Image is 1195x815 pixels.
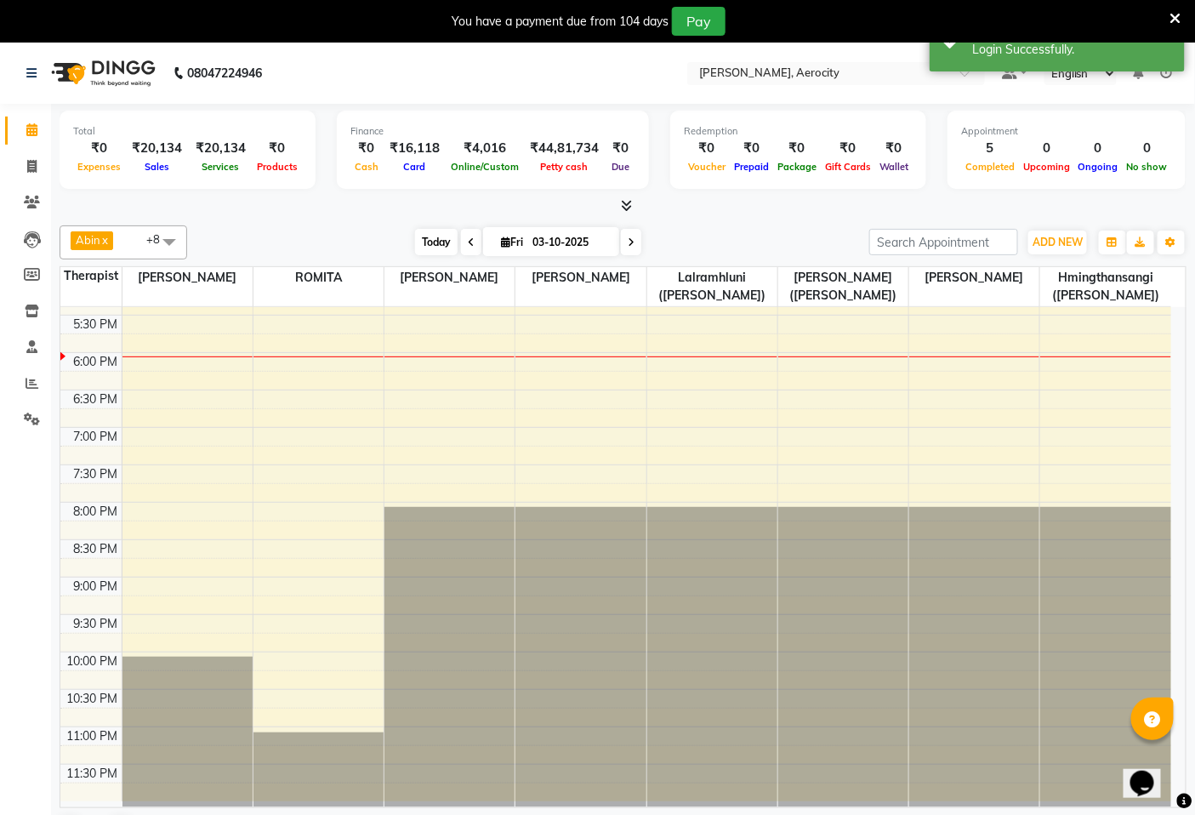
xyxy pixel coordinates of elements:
[100,233,108,247] a: x
[606,139,635,158] div: ₹0
[684,139,730,158] div: ₹0
[64,653,122,670] div: 10:00 PM
[73,139,125,158] div: ₹0
[384,267,515,288] span: [PERSON_NAME]
[71,540,122,558] div: 8:30 PM
[71,428,122,446] div: 7:00 PM
[1019,161,1074,173] span: Upcoming
[1123,139,1172,158] div: 0
[1019,139,1074,158] div: 0
[684,124,913,139] div: Redemption
[64,690,122,708] div: 10:30 PM
[350,124,635,139] div: Finance
[537,161,593,173] span: Petty cash
[961,161,1019,173] span: Completed
[253,267,384,288] span: ROMITA
[43,49,160,97] img: logo
[821,139,875,158] div: ₹0
[773,139,821,158] div: ₹0
[253,139,302,158] div: ₹0
[972,41,1172,59] div: Login Successfully.
[350,139,383,158] div: ₹0
[146,232,173,246] span: +8
[71,316,122,333] div: 5:30 PM
[122,267,253,288] span: [PERSON_NAME]
[125,139,189,158] div: ₹20,134
[869,229,1018,255] input: Search Appointment
[961,124,1172,139] div: Appointment
[447,161,523,173] span: Online/Custom
[64,727,122,745] div: 11:00 PM
[76,233,100,247] span: Abin
[187,49,262,97] b: 08047224946
[71,465,122,483] div: 7:30 PM
[452,13,669,31] div: You have a payment due from 104 days
[778,267,908,306] span: [PERSON_NAME] ([PERSON_NAME])
[1074,139,1123,158] div: 0
[64,765,122,783] div: 11:30 PM
[647,267,777,306] span: Lalramhluni ([PERSON_NAME])
[607,161,634,173] span: Due
[1124,747,1178,798] iframe: chat widget
[189,139,253,158] div: ₹20,134
[515,267,646,288] span: [PERSON_NAME]
[415,229,458,255] span: Today
[773,161,821,173] span: Package
[730,161,773,173] span: Prepaid
[73,161,125,173] span: Expenses
[71,353,122,371] div: 6:00 PM
[672,7,726,36] button: Pay
[71,390,122,408] div: 6:30 PM
[1033,236,1083,248] span: ADD NEW
[71,503,122,521] div: 8:00 PM
[1040,267,1171,306] span: Hmingthansangi ([PERSON_NAME])
[60,267,122,285] div: Therapist
[71,578,122,596] div: 9:00 PM
[73,124,302,139] div: Total
[684,161,730,173] span: Voucher
[961,139,1019,158] div: 5
[527,230,612,255] input: 2025-10-03
[350,161,383,173] span: Cash
[198,161,244,173] span: Services
[1028,231,1087,254] button: ADD NEW
[253,161,302,173] span: Products
[875,161,913,173] span: Wallet
[1123,161,1172,173] span: No show
[400,161,430,173] span: Card
[523,139,606,158] div: ₹44,81,734
[71,615,122,633] div: 9:30 PM
[730,139,773,158] div: ₹0
[1074,161,1123,173] span: Ongoing
[383,139,447,158] div: ₹16,118
[821,161,875,173] span: Gift Cards
[909,267,1039,288] span: [PERSON_NAME]
[140,161,174,173] span: Sales
[497,236,527,248] span: Fri
[447,139,523,158] div: ₹4,016
[875,139,913,158] div: ₹0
